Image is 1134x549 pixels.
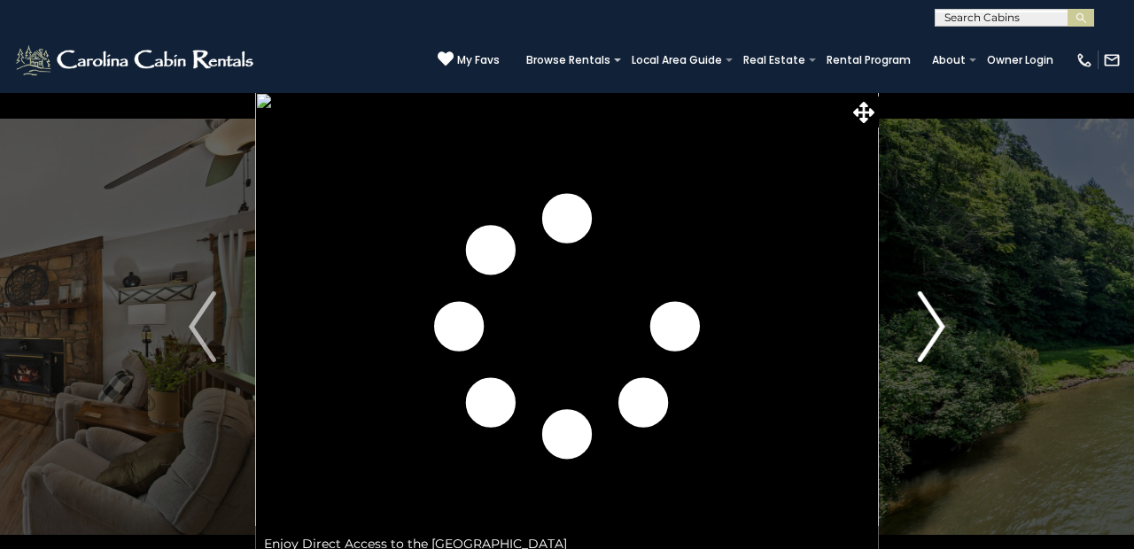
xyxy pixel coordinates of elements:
a: Owner Login [978,48,1062,73]
img: mail-regular-white.png [1103,51,1121,69]
a: Real Estate [734,48,814,73]
img: White-1-2.png [13,43,259,78]
a: My Favs [438,50,500,69]
img: phone-regular-white.png [1076,51,1093,69]
img: arrow [189,291,215,362]
a: Local Area Guide [623,48,731,73]
span: My Favs [457,52,500,68]
a: About [923,48,975,73]
a: Browse Rentals [517,48,619,73]
img: arrow [918,291,944,362]
a: Rental Program [818,48,920,73]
